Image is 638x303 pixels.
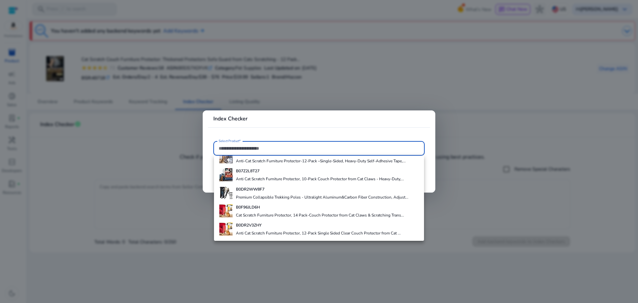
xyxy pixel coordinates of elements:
[213,115,248,122] b: Index Checker
[236,213,404,218] h4: Cat Scratch Furniture Protector, 14 Pack-Couch Protector from Cat Claws & Scratching Trans...
[219,186,233,200] img: 51vAskplt4L._AC_US40_.jpg
[236,195,408,200] h4: Premium Collapsible Trekking Poles - Ultralight Aluminum&Carbon Fiber Construction, Adjust...
[236,176,404,182] h4: Anti Cat Scratch Furniture Protector, 10-Pack Couch Protector from Cat Claws - Heavy-Duty,...
[236,223,262,228] b: B0DR2V3ZHY
[219,150,233,163] img: 51aU1AiGgsL._AC_US40_.jpg
[219,223,233,236] img: 51Y7-d3P+AL._AC_US40_.jpg
[219,168,233,181] img: 51eJwYiVJfL._AC_US40_.jpg
[236,230,401,236] h4: Anti Cat Scratch Furniture Protector, 12-Pack Single Sided Clear Couch Protector from Cat ...
[236,205,260,210] b: B0F96JLD6H
[219,139,241,143] mat-label: Select Product*
[236,158,406,164] h4: Anti-Cat Scratch Furniture Protector-12-Pack –Single-Sided, Heavy-Duty Self-Adhesive Tape,...
[219,204,233,218] img: 519mNQ41L4L._AC_US40_.jpg
[236,187,265,192] b: B0DR2WW8F7
[236,168,260,174] b: B07Z2L8T27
